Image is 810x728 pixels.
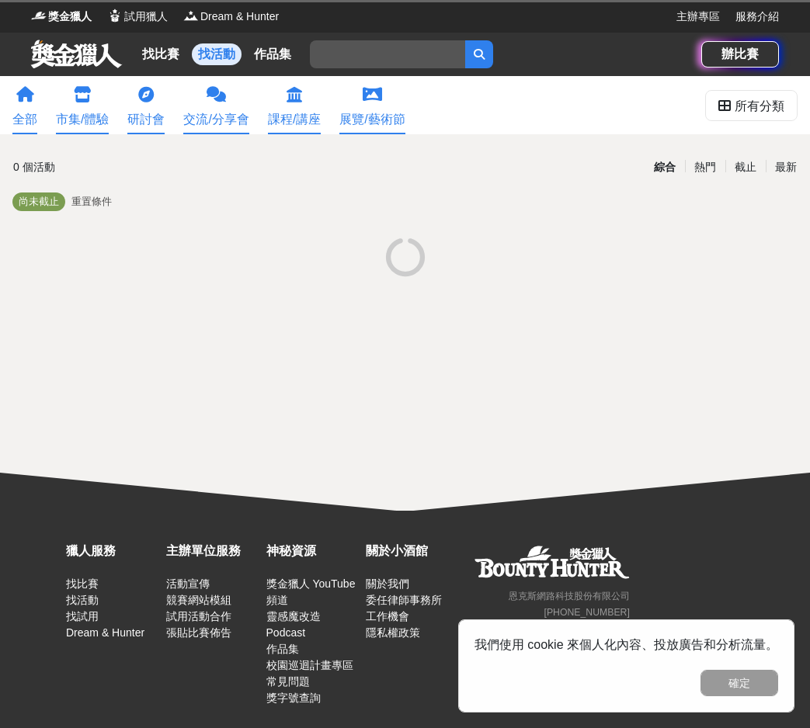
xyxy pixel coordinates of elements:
a: Dream & Hunter [66,626,144,639]
div: 展覽/藝術節 [339,110,405,129]
a: 工作機會 [366,610,409,622]
a: 找活動 [192,43,242,65]
a: LogoDream & Hunter [183,9,279,25]
div: 課程/講座 [268,110,321,129]
a: 服務介紹 [735,9,779,25]
a: 競賽網站模組 [166,594,231,606]
div: 0 個活動 [13,154,273,181]
button: 確定 [700,670,778,696]
a: 靈感魔改造 Podcast [266,610,321,639]
div: 交流/分享會 [183,110,249,129]
a: 隱私權政策 [366,626,420,639]
a: 市集/體驗 [56,76,109,134]
div: 綜合 [645,154,685,181]
a: 獎字號查詢 [266,692,321,704]
a: 找試用 [66,610,99,622]
a: 展覽/藝術節 [339,76,405,134]
a: 找比賽 [66,577,99,590]
span: 試用獵人 [124,9,168,25]
a: 活動宣傳 [166,577,210,590]
a: 獎金獵人 YouTube 頻道 [266,577,356,606]
a: 張貼比賽佈告 [166,626,231,639]
img: Logo [183,8,199,23]
a: 作品集 [266,643,299,655]
div: 神秘資源 [266,542,359,560]
div: 市集/體驗 [56,110,109,129]
div: 最新 [766,154,806,181]
div: 所有分類 [735,91,784,122]
a: 辦比賽 [701,41,779,68]
a: 試用活動合作 [166,610,231,622]
div: 關於小酒館 [366,542,458,560]
a: 課程/講座 [268,76,321,134]
a: Logo試用獵人 [107,9,168,25]
div: 獵人服務 [66,542,158,560]
a: 找活動 [66,594,99,606]
span: 獎金獵人 [48,9,92,25]
span: 我們使用 cookie 來個人化內容、投放廣告和分析流量。 [475,638,778,651]
small: [PHONE_NUMBER] [544,607,630,618]
a: 主辦專區 [676,9,720,25]
a: 校園巡迴計畫專區 [266,659,353,671]
img: Logo [31,8,47,23]
div: 研討會 [127,110,165,129]
a: 交流/分享會 [183,76,249,134]
a: 常見問題 [266,675,310,688]
div: 主辦單位服務 [166,542,259,560]
small: 恩克斯網路科技股份有限公司 [509,591,630,601]
div: 全部 [12,110,37,129]
a: 研討會 [127,76,165,134]
a: 找比賽 [136,43,186,65]
a: 關於我們 [366,577,409,590]
img: Logo [107,8,123,23]
a: 委任律師事務所 [366,594,442,606]
a: 作品集 [248,43,297,65]
span: 尚未截止 [19,196,59,207]
a: 全部 [12,76,37,134]
span: Dream & Hunter [200,9,279,25]
div: 截止 [725,154,766,181]
span: 重置條件 [71,196,112,207]
a: Logo獎金獵人 [31,9,92,25]
div: 熱門 [685,154,725,181]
